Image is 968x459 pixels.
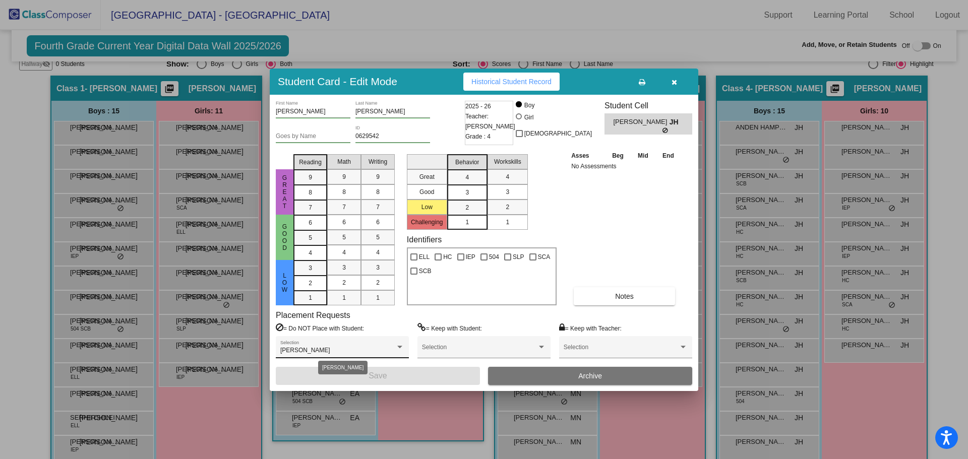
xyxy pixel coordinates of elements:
span: 6 [342,218,346,227]
span: 7 [376,203,380,212]
h3: Student Cell [604,101,692,110]
div: Girl [524,113,534,122]
span: 1 [465,218,469,227]
span: 8 [309,188,312,197]
span: 7 [309,203,312,212]
span: SCA [538,251,551,263]
span: Behavior [455,158,479,167]
button: Historical Student Record [463,73,560,91]
span: HC [443,251,452,263]
span: 3 [465,188,469,197]
span: 1 [309,293,312,302]
span: 5 [309,233,312,242]
span: 2 [465,203,469,212]
span: 6 [309,218,312,227]
span: Save [369,371,387,380]
span: 9 [309,173,312,182]
span: 2 [342,278,346,287]
span: 3 [506,187,509,196]
span: ELL [419,251,430,263]
span: 2025 - 26 [465,101,491,111]
span: 1 [342,293,346,302]
span: Teacher: [PERSON_NAME] [465,111,515,132]
div: Boy [524,101,535,110]
span: 2 [376,278,380,287]
span: 4 [506,172,509,181]
label: = Keep with Student: [417,323,482,333]
span: Historical Student Record [471,78,552,86]
label: = Do NOT Place with Student: [276,323,364,333]
span: Writing [369,157,387,166]
th: Mid [631,150,655,161]
span: 4 [465,173,469,182]
span: Great [280,174,289,210]
button: Notes [574,287,675,305]
span: JH [670,117,684,127]
th: Beg [605,150,631,161]
span: 6 [376,218,380,227]
span: [DEMOGRAPHIC_DATA] [524,127,592,140]
h3: Student Card - Edit Mode [278,75,397,88]
span: 8 [342,187,346,196]
span: IEP [466,251,475,263]
span: 5 [376,233,380,242]
span: 2 [309,279,312,288]
span: 4 [342,248,346,257]
th: End [655,150,682,161]
button: Archive [488,367,692,385]
span: [PERSON_NAME] [613,117,669,127]
span: 5 [342,233,346,242]
input: goes by name [276,133,350,140]
span: 504 [489,251,499,263]
span: 1 [376,293,380,302]
span: 3 [342,263,346,272]
span: 9 [376,172,380,181]
span: Good [280,223,289,251]
span: Archive [578,372,602,380]
label: = Keep with Teacher: [559,323,622,333]
span: 8 [376,187,380,196]
span: SLP [513,251,524,263]
span: 1 [506,218,509,227]
label: Placement Requests [276,310,350,320]
span: 4 [309,248,312,257]
span: Grade : 4 [465,132,491,142]
span: 3 [376,263,380,272]
span: SCB [419,265,432,277]
span: 4 [376,248,380,257]
input: Enter ID [355,133,430,140]
span: Math [337,157,351,166]
td: No Assessments [569,161,681,171]
span: [PERSON_NAME] [280,347,330,354]
span: 9 [342,172,346,181]
span: 2 [506,203,509,212]
label: Identifiers [407,235,442,244]
span: 7 [342,203,346,212]
button: Save [276,367,480,385]
span: Workskills [494,157,521,166]
span: Notes [615,292,634,300]
span: Reading [299,158,322,167]
th: Asses [569,150,605,161]
span: Low [280,272,289,293]
span: 3 [309,264,312,273]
